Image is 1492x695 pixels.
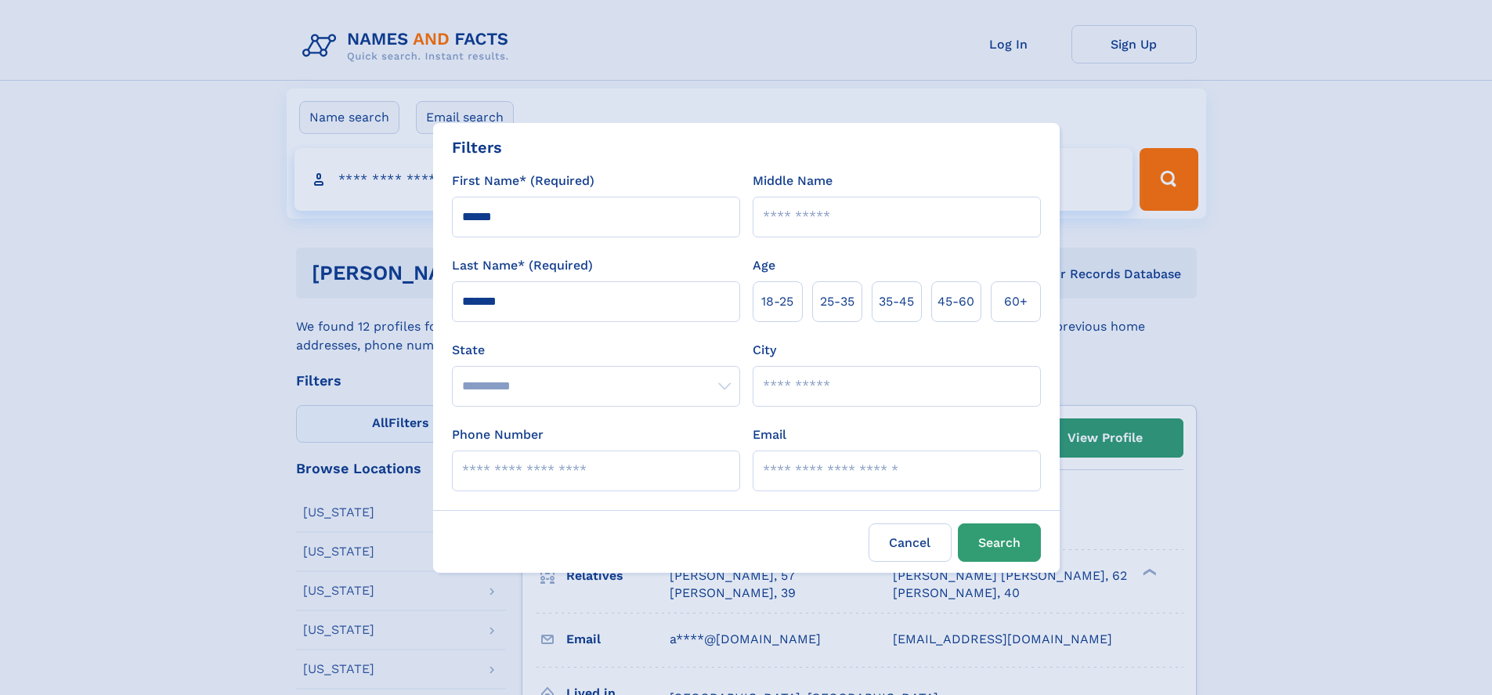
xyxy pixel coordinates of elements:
[753,172,833,190] label: Middle Name
[452,341,740,360] label: State
[452,136,502,159] div: Filters
[753,425,786,444] label: Email
[452,172,594,190] label: First Name* (Required)
[452,256,593,275] label: Last Name* (Required)
[753,256,775,275] label: Age
[1004,292,1028,311] span: 60+
[958,523,1041,562] button: Search
[869,523,952,562] label: Cancel
[879,292,914,311] span: 35‑45
[820,292,854,311] span: 25‑35
[452,425,544,444] label: Phone Number
[761,292,793,311] span: 18‑25
[753,341,776,360] label: City
[937,292,974,311] span: 45‑60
